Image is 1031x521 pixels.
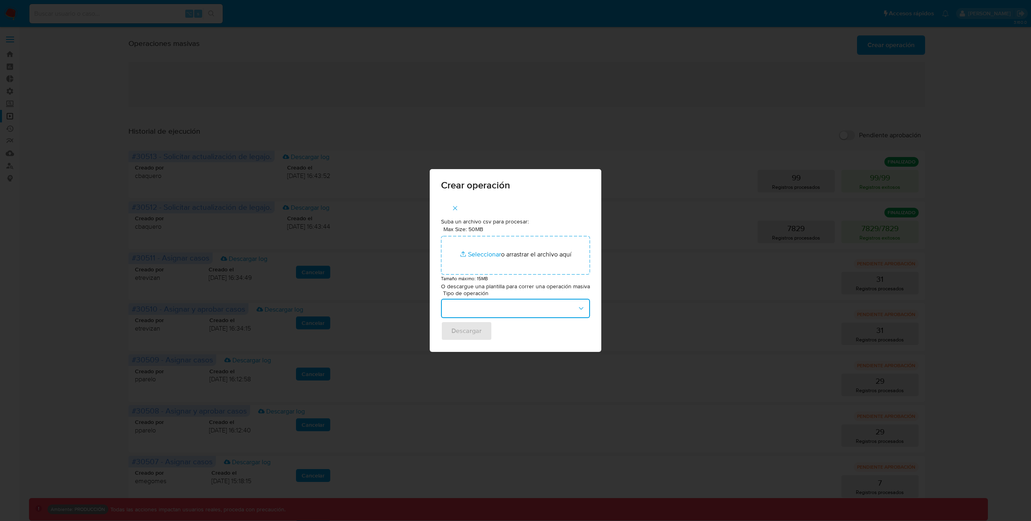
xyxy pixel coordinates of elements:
span: Crear operación [441,180,590,190]
small: Tamaño máximo: 15MB [441,275,488,282]
p: O descargue una plantilla para correr una operación masiva [441,283,590,291]
label: Max Size: 50MB [443,225,483,233]
span: Tipo de operación [443,290,592,296]
p: Suba un archivo csv para procesar: [441,218,590,226]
